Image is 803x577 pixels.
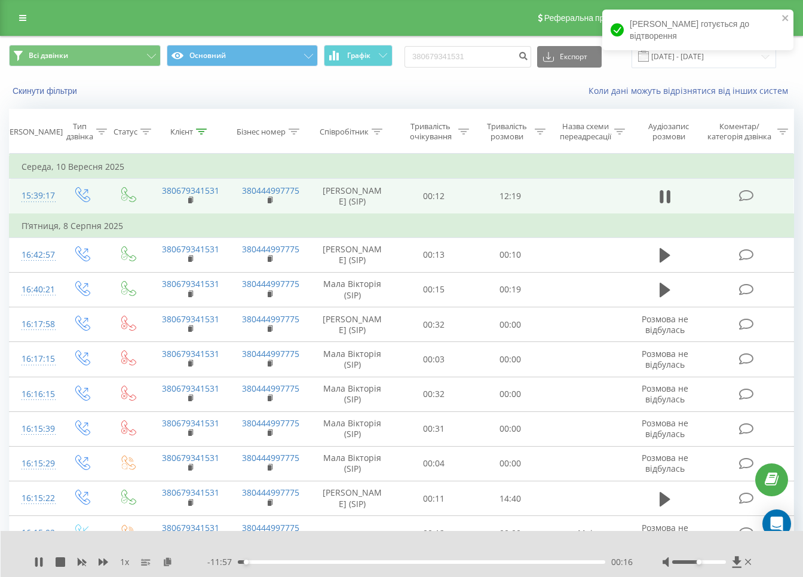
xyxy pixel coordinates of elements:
span: Всі дзвінки [29,51,68,60]
div: 16:15:29 [22,452,47,475]
a: 380679341531 [162,278,219,289]
a: 380679341531 [162,383,219,394]
a: 380679341531 [162,487,219,498]
span: Графік [347,51,370,60]
a: 380679341531 [162,313,219,325]
div: Open Intercom Messenger [762,509,791,538]
div: Співробітник [320,127,369,137]
div: 16:16:15 [22,383,47,406]
a: 380444997775 [242,487,299,498]
span: Розмова не відбулась [642,452,688,474]
td: Мала Вікторія (SIP) [309,411,396,446]
span: Розмова не відбулась [642,522,688,544]
td: 00:00 [472,307,548,342]
td: 00:11 [395,481,471,516]
a: 380444997775 [242,185,299,196]
div: 16:42:57 [22,243,47,267]
td: 00:00 [472,516,548,551]
td: 00:32 [395,307,471,342]
span: Розмова не відбулась [642,383,688,405]
div: Тривалість розмови [483,121,532,142]
div: 16:40:21 [22,278,47,301]
div: 16:15:39 [22,417,47,441]
td: 00:00 [472,377,548,411]
a: 380679341531 [162,243,219,255]
td: Main [548,516,628,551]
td: [PERSON_NAME] (SIP) [309,307,396,342]
a: 380679341531 [162,417,219,429]
a: 380679341531 [162,185,219,196]
span: Розмова не відбулась [642,313,688,335]
td: Мала Вікторія (SIP) [309,446,396,481]
td: Мала Вікторія (SIP) [309,272,396,307]
a: 380679341531 [162,452,219,463]
div: Тривалість очікування [406,121,455,142]
button: Скинути фільтри [9,86,83,96]
a: 380444997775 [242,348,299,359]
button: Графік [324,45,393,66]
td: 14:40 [472,481,548,516]
div: 16:17:15 [22,347,47,371]
td: 00:04 [395,446,471,481]
div: Статус [114,127,137,137]
td: 00:12 [395,179,471,214]
span: 00:16 [611,556,633,568]
td: 00:00 [472,446,548,481]
span: Розмова не відбулась [642,417,688,439]
div: 15:39:17 [22,184,47,207]
button: Всі дзвінки [9,45,161,66]
a: 380679341531 [162,348,219,359]
a: 380679341531 [162,522,219,533]
a: 380444997775 [242,417,299,429]
div: Коментар/категорія дзвінка [704,121,774,142]
button: close [781,13,790,25]
button: Основний [167,45,318,66]
a: 380444997775 [242,313,299,325]
td: 00:15 [395,272,471,307]
div: 16:15:02 [22,521,47,545]
td: Середа, 10 Вересня 2025 [10,155,794,179]
div: Назва схеми переадресації [559,121,611,142]
td: [PERSON_NAME] (SIP) [309,481,396,516]
div: [PERSON_NAME] [2,127,63,137]
td: 00:12 [395,516,471,551]
span: Розмова не відбулась [642,348,688,370]
div: Accessibility label [244,560,249,564]
td: [PERSON_NAME] (SIP) [309,179,396,214]
a: 380444997775 [242,383,299,394]
td: Мала Вікторія (SIP) [309,377,396,411]
input: Пошук за номером [404,46,531,68]
td: 00:00 [472,342,548,377]
td: 00:00 [472,411,548,446]
td: П’ятниця, 8 Серпня 2025 [10,214,794,238]
span: - 11:57 [207,556,238,568]
td: [PERSON_NAME] (SIP) [309,237,396,272]
td: 00:13 [395,237,471,272]
span: 1 x [120,556,129,568]
span: Реферальна програма [544,13,632,23]
div: Тип дзвінка [66,121,93,142]
a: 380444997775 [242,243,299,255]
a: 380444997775 [242,278,299,289]
div: Бізнес номер [237,127,286,137]
div: Accessibility label [697,560,701,564]
div: 16:17:58 [22,313,47,336]
a: 380444997775 [242,522,299,533]
td: 00:31 [395,411,471,446]
td: Мала Вікторія (SIP) [309,342,396,377]
td: 00:10 [472,237,548,272]
td: 00:19 [472,272,548,307]
a: 380444997775 [242,452,299,463]
button: Експорт [537,46,602,68]
td: 00:32 [395,377,471,411]
a: Коли дані можуть відрізнятися вiд інших систем [589,85,794,96]
td: 12:19 [472,179,548,214]
div: Клієнт [170,127,193,137]
div: Аудіозапис розмови [639,121,698,142]
div: 16:15:22 [22,487,47,510]
td: 00:03 [395,342,471,377]
div: [PERSON_NAME] готується до відтворення [602,10,793,50]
